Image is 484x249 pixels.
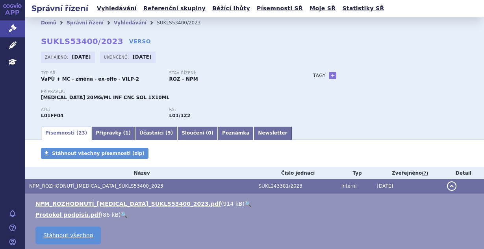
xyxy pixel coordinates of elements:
a: VERSO [129,37,151,45]
p: Typ SŘ: [41,71,161,76]
th: Číslo jednací [255,167,338,179]
td: SUKL243381/2023 [255,179,338,194]
p: RS: [169,107,290,112]
strong: [DATE] [72,54,91,60]
a: Přípravky (1) [91,127,135,140]
span: Ukončeno: [104,54,131,60]
a: NPM_ROZHODNUTÍ_[MEDICAL_DATA]_SUKLS53400_2023.pdf [35,201,221,207]
th: Detail [443,167,484,179]
span: NPM_ROZHODNUTÍ_BAVENCIO_SUKLS53400_2023 [29,183,163,189]
strong: [DATE] [133,54,152,60]
li: SUKLS53400/2023 [157,17,211,29]
a: Stáhnout všechno [35,227,101,244]
th: Zveřejněno [373,167,443,179]
a: Statistiky SŘ [340,3,386,14]
a: Vyhledávání [95,3,139,14]
th: Typ [338,167,373,179]
h3: Tagy [313,71,326,80]
strong: VaPÚ + MC - změna - ex-offo - VILP-2 [41,76,139,82]
a: + [329,72,336,79]
button: detail [447,181,456,191]
span: 914 kB [223,201,243,207]
a: Moje SŘ [307,3,338,14]
a: Protokol podpisů.pdf [35,212,101,218]
a: Písemnosti (23) [41,127,91,140]
a: Běžící lhůty [210,3,252,14]
p: Přípravek: [41,89,297,94]
span: Zahájeno: [45,54,70,60]
strong: SUKLS53400/2023 [41,37,123,46]
span: 0 [208,130,211,136]
a: 🔍 [121,212,127,218]
p: ATC: [41,107,161,112]
a: Účastníci (9) [135,127,177,140]
span: [MEDICAL_DATA] 20MG/ML INF CNC SOL 1X10ML [41,95,169,100]
span: Stáhnout všechny písemnosti (zip) [52,151,145,156]
a: Správní řízení [67,20,104,26]
strong: AVELUMAB [41,113,63,118]
span: 86 kB [103,212,119,218]
a: Sloučení (0) [177,127,218,140]
a: Newsletter [254,127,291,140]
a: Písemnosti SŘ [254,3,305,14]
span: 9 [167,130,171,136]
td: [DATE] [373,179,443,194]
span: 1 [125,130,128,136]
strong: avelumab [169,113,191,118]
h2: Správní řízení [25,3,95,14]
span: 23 [78,130,85,136]
li: ( ) [35,200,476,208]
a: Referenční skupiny [141,3,208,14]
abbr: (?) [422,171,428,176]
p: Stav řízení: [169,71,290,76]
a: Poznámka [218,127,254,140]
strong: ROZ – NPM [169,76,198,82]
a: Stáhnout všechny písemnosti (zip) [41,148,148,159]
span: Interní [341,183,357,189]
a: 🔍 [245,201,251,207]
th: Název [25,167,255,179]
a: Domů [41,20,56,26]
a: Vyhledávání [114,20,146,26]
li: ( ) [35,211,476,219]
